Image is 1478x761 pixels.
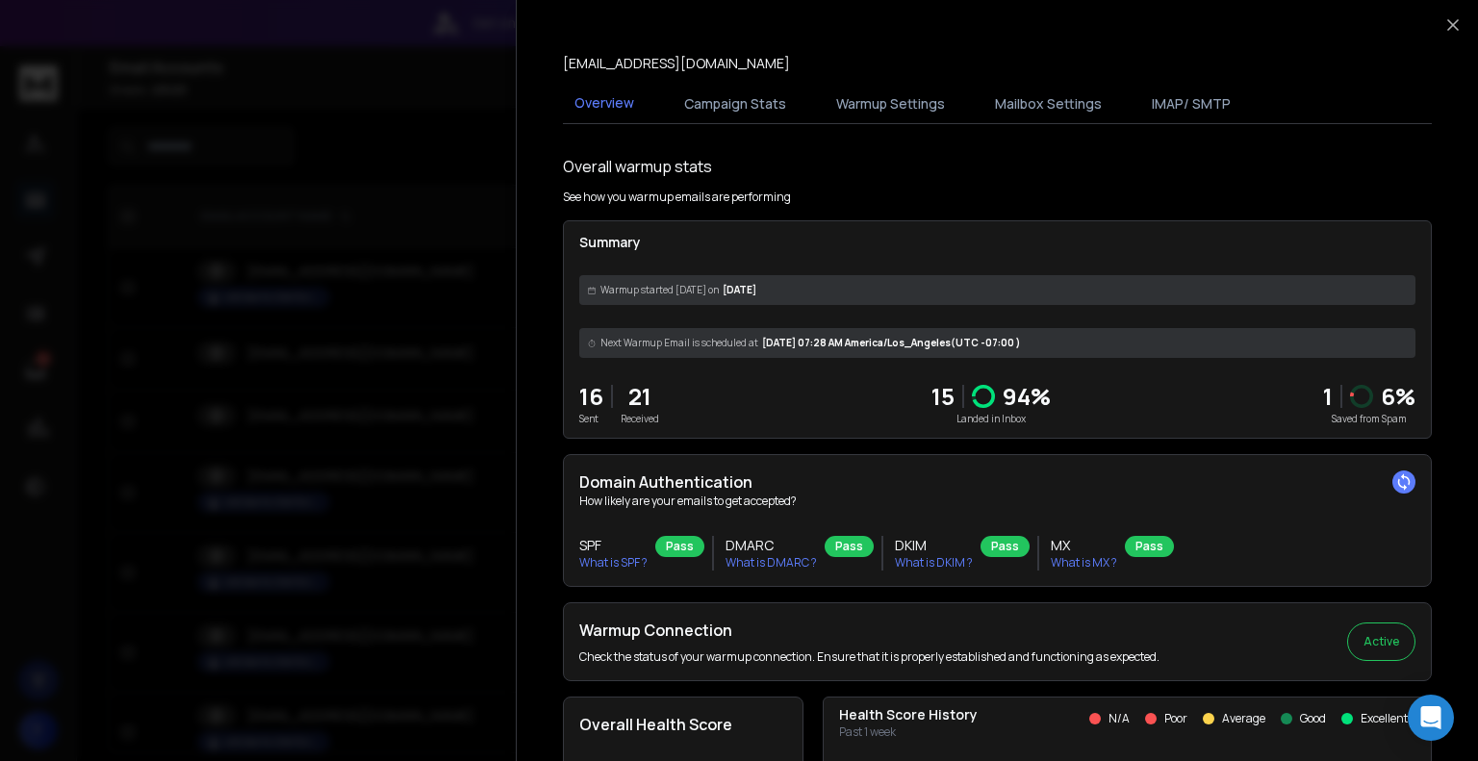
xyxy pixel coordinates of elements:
[1051,555,1117,571] p: What is MX ?
[895,536,973,555] h3: DKIM
[726,536,817,555] h3: DMARC
[579,381,603,412] p: 16
[1003,381,1051,412] p: 94 %
[579,328,1415,358] div: [DATE] 07:28 AM America/Los_Angeles (UTC -07:00 )
[579,555,648,571] p: What is SPF ?
[825,83,956,125] button: Warmup Settings
[1140,83,1242,125] button: IMAP/ SMTP
[1381,381,1415,412] p: 6 %
[1408,695,1454,741] div: Open Intercom Messenger
[579,494,1415,509] p: How likely are your emails to get accepted?
[579,275,1415,305] div: [DATE]
[600,283,719,297] span: Warmup started [DATE] on
[563,54,790,73] p: [EMAIL_ADDRESS][DOMAIN_NAME]
[621,381,659,412] p: 21
[726,555,817,571] p: What is DMARC ?
[839,724,978,740] p: Past 1 week
[931,381,955,412] p: 15
[1361,711,1408,726] p: Excellent
[579,536,648,555] h3: SPF
[983,83,1113,125] button: Mailbox Settings
[563,82,646,126] button: Overview
[1300,711,1326,726] p: Good
[895,555,973,571] p: What is DKIM ?
[825,536,874,557] div: Pass
[621,412,659,426] p: Received
[579,233,1415,252] p: Summary
[673,83,798,125] button: Campaign Stats
[1323,412,1415,426] p: Saved from Spam
[563,155,712,178] h1: Overall warmup stats
[579,649,1159,665] p: Check the status of your warmup connection. Ensure that it is properly established and functionin...
[563,190,791,205] p: See how you warmup emails are performing
[579,470,1415,494] h2: Domain Authentication
[1051,536,1117,555] h3: MX
[1125,536,1174,557] div: Pass
[579,619,1159,642] h2: Warmup Connection
[931,412,1051,426] p: Landed in Inbox
[655,536,704,557] div: Pass
[981,536,1030,557] div: Pass
[1347,622,1415,661] button: Active
[579,713,787,736] h2: Overall Health Score
[600,336,758,350] span: Next Warmup Email is scheduled at
[1323,380,1333,412] strong: 1
[579,412,603,426] p: Sent
[1222,711,1265,726] p: Average
[839,705,978,724] p: Health Score History
[1164,711,1187,726] p: Poor
[1108,711,1130,726] p: N/A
